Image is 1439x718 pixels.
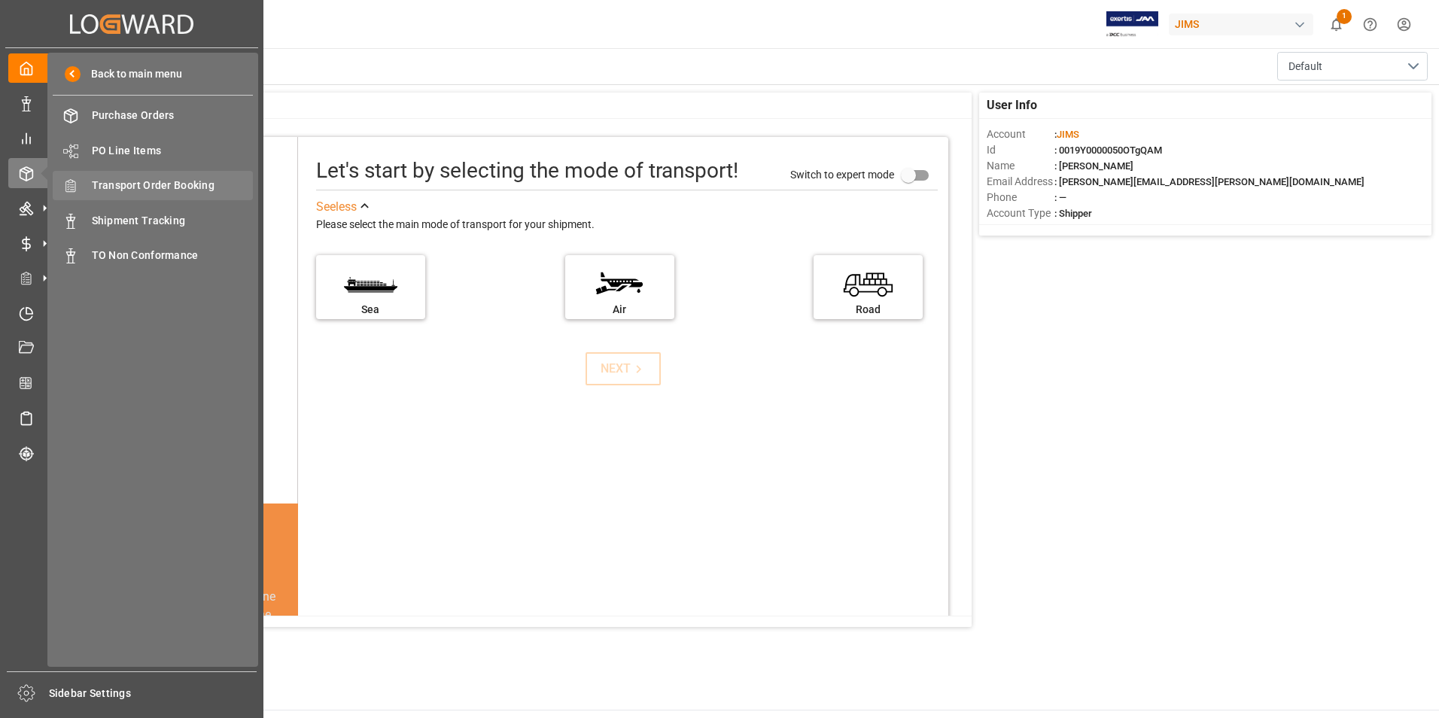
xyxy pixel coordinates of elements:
[573,302,667,318] div: Air
[1054,208,1092,219] span: : Shipper
[790,168,894,180] span: Switch to expert mode
[316,155,738,187] div: Let's start by selecting the mode of transport!
[92,178,254,193] span: Transport Order Booking
[601,360,646,378] div: NEXT
[277,588,298,714] button: next slide / item
[1169,14,1313,35] div: JIMS
[53,205,253,235] a: Shipment Tracking
[8,403,255,433] a: Sailing Schedules
[987,126,1054,142] span: Account
[1054,160,1133,172] span: : [PERSON_NAME]
[316,216,938,234] div: Please select the main mode of transport for your shipment.
[987,205,1054,221] span: Account Type
[81,66,182,82] span: Back to main menu
[1277,52,1428,81] button: open menu
[1054,145,1162,156] span: : 0019Y0000050OTgQAM
[987,174,1054,190] span: Email Address
[1319,8,1353,41] button: show 1 new notifications
[53,135,253,165] a: PO Line Items
[53,101,253,130] a: Purchase Orders
[1169,10,1319,38] button: JIMS
[8,88,255,117] a: Data Management
[8,333,255,363] a: Document Management
[987,96,1037,114] span: User Info
[1054,129,1079,140] span: :
[1337,9,1352,24] span: 1
[316,198,357,216] div: See less
[987,190,1054,205] span: Phone
[324,302,418,318] div: Sea
[8,53,255,83] a: My Cockpit
[53,171,253,200] a: Transport Order Booking
[92,143,254,159] span: PO Line Items
[8,298,255,327] a: Timeslot Management V2
[821,302,915,318] div: Road
[987,142,1054,158] span: Id
[1054,176,1364,187] span: : [PERSON_NAME][EMAIL_ADDRESS][PERSON_NAME][DOMAIN_NAME]
[987,158,1054,174] span: Name
[1353,8,1387,41] button: Help Center
[92,248,254,263] span: TO Non Conformance
[8,438,255,467] a: Tracking Shipment
[8,368,255,397] a: CO2 Calculator
[1106,11,1158,38] img: Exertis%20JAM%20-%20Email%20Logo.jpg_1722504956.jpg
[92,213,254,229] span: Shipment Tracking
[8,123,255,153] a: My Reports
[586,352,661,385] button: NEXT
[1057,129,1079,140] span: JIMS
[49,686,257,701] span: Sidebar Settings
[1054,192,1066,203] span: : —
[92,108,254,123] span: Purchase Orders
[53,241,253,270] a: TO Non Conformance
[1288,59,1322,75] span: Default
